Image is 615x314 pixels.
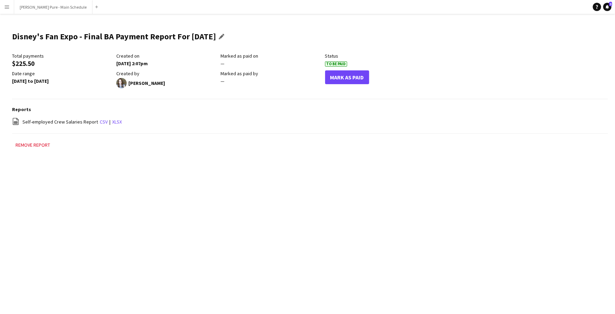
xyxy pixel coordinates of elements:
div: [PERSON_NAME] [116,78,217,88]
span: — [221,78,224,84]
div: Created on [116,53,217,59]
span: 3 [609,2,612,6]
div: Created by [116,70,217,77]
a: csv [100,119,108,125]
a: xlsx [112,119,122,125]
div: Marked as paid on [221,53,321,59]
div: Date range [12,70,113,77]
h3: Reports [12,106,608,112]
div: [DATE] 2:07pm [116,60,217,67]
span: To Be Paid [325,61,347,67]
div: Marked as paid by [221,70,321,77]
h1: Disney's Fan Expo - Final BA Payment Report For [DATE] [12,31,216,42]
a: 3 [603,3,612,11]
div: [DATE] to [DATE] [12,78,113,84]
button: [PERSON_NAME] Pure - Main Schedule [14,0,92,14]
div: | [12,118,608,126]
div: Total payments [12,53,113,59]
div: Status [325,53,426,59]
button: Mark As Paid [325,70,369,84]
span: — [221,60,224,67]
div: $225.50 [12,60,113,67]
span: Self-employed Crew Salaries Report [22,119,98,125]
button: Remove report [12,141,53,149]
